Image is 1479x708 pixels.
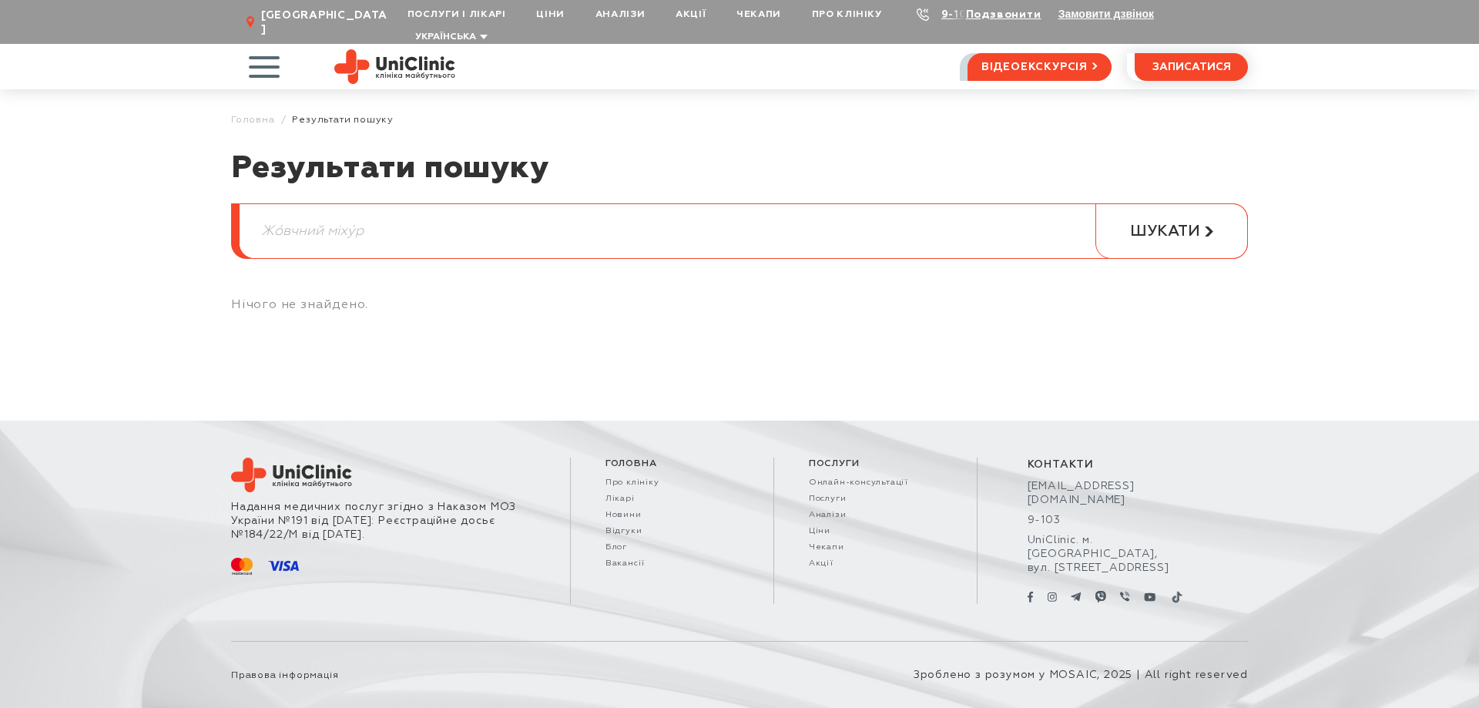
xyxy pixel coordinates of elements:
div: UniClinic. м. [GEOGRAPHIC_DATA], вул. [STREET_ADDRESS] [1028,533,1198,575]
a: [EMAIL_ADDRESS][DOMAIN_NAME] [1028,479,1198,507]
a: Чекапи [809,542,942,552]
span: відеоекскурсія [981,54,1088,80]
a: Вакансії [605,559,739,569]
a: Лікарі [605,494,739,504]
a: Правова інформація [231,670,338,680]
img: Uniclinic [334,49,455,84]
a: Ціни [809,526,942,536]
span: Головна [605,458,739,470]
a: відеоекскурсія [968,53,1112,81]
div: Надання медичних послуг згідно з Наказом МОЗ України №191 від [DATE]: Реєстраційне досьє №184/22/... [231,500,562,542]
button: шукати [1095,203,1248,259]
span: шукати [1130,222,1200,241]
span: Українська [415,32,476,42]
span: записатися [1152,62,1231,72]
div: контакти [1028,458,1198,471]
div: Нічого не знайдено. [231,297,1248,313]
a: Аналізи [809,510,942,520]
a: Подзвонити [966,9,1041,20]
a: Послуги [809,494,942,504]
a: Онлайн-консультації [809,478,942,488]
div: Зроблено з розумом у MOSAIC, 2025 | All right reserved [749,668,1248,682]
a: Новини [605,510,739,520]
a: Акції [809,559,942,569]
a: Блог [605,542,739,552]
h1: Результати пошуку [231,149,1248,203]
a: Відгуки [605,526,739,536]
button: Замовити дзвінок [1058,8,1154,20]
img: Uniclinic [231,458,352,492]
a: 9-103 [1028,513,1198,527]
a: Головна [231,114,275,126]
span: Результати пошуку [292,114,394,126]
button: Українська [411,32,488,43]
span: [GEOGRAPHIC_DATA] [261,8,392,36]
button: записатися [1135,53,1248,81]
span: Послуги [809,458,942,470]
a: 9-103 [941,9,975,20]
a: Про клініку [605,478,739,488]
